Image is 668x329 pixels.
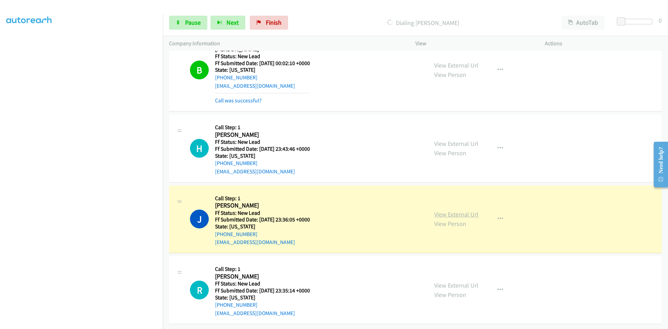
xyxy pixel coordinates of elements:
[434,61,478,69] a: View External Url
[545,39,662,48] p: Actions
[215,273,310,281] h2: [PERSON_NAME]
[659,16,662,25] div: 0
[215,83,295,89] a: [EMAIL_ADDRESS][DOMAIN_NAME]
[215,210,310,217] h5: Ff Status: New Lead
[185,18,201,26] span: Pause
[215,287,310,294] h5: Ff Submitted Date: [DATE] 23:35:14 +0000
[297,18,549,28] p: Dialing [PERSON_NAME]
[169,16,207,30] a: Pause
[190,281,209,299] h1: R
[215,97,262,104] a: Call was successful?
[215,152,310,159] h5: State: [US_STATE]
[169,39,403,48] p: Company Information
[434,140,478,148] a: View External Url
[434,210,478,218] a: View External Url
[190,139,209,158] h1: H
[190,139,209,158] div: The call is yet to be attempted
[215,310,295,316] a: [EMAIL_ADDRESS][DOMAIN_NAME]
[215,223,310,230] h5: State: [US_STATE]
[434,281,478,289] a: View External Url
[226,18,239,26] span: Next
[215,160,257,166] a: [PHONE_NUMBER]
[190,61,209,79] h1: B
[415,39,532,48] p: View
[190,210,209,228] h1: J
[215,124,310,131] h5: Call Step: 1
[215,231,257,237] a: [PHONE_NUMBER]
[648,137,668,192] iframe: Resource Center
[215,74,257,81] a: [PHONE_NUMBER]
[215,168,295,175] a: [EMAIL_ADDRESS][DOMAIN_NAME]
[620,19,652,24] div: Delay between calls (in seconds)
[215,294,310,301] h5: State: [US_STATE]
[434,149,466,157] a: View Person
[215,131,310,139] h2: [PERSON_NAME]
[266,18,281,26] span: Finish
[190,281,209,299] div: The call is yet to be attempted
[215,66,310,73] h5: State: [US_STATE]
[215,239,295,245] a: [EMAIL_ADDRESS][DOMAIN_NAME]
[562,16,605,30] button: AutoTab
[215,202,310,210] h2: [PERSON_NAME]
[434,71,466,79] a: View Person
[215,146,310,152] h5: Ff Submitted Date: [DATE] 23:43:46 +0000
[215,53,310,60] h5: Ff Status: New Lead
[215,301,257,308] a: [PHONE_NUMBER]
[434,291,466,299] a: View Person
[215,216,310,223] h5: Ff Submitted Date: [DATE] 23:36:05 +0000
[250,16,288,30] a: Finish
[210,16,245,30] button: Next
[215,195,310,202] h5: Call Step: 1
[215,266,310,273] h5: Call Step: 1
[215,139,310,146] h5: Ff Status: New Lead
[434,220,466,228] a: View Person
[215,60,310,67] h5: Ff Submitted Date: [DATE] 00:02:10 +0000
[215,280,310,287] h5: Ff Status: New Lead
